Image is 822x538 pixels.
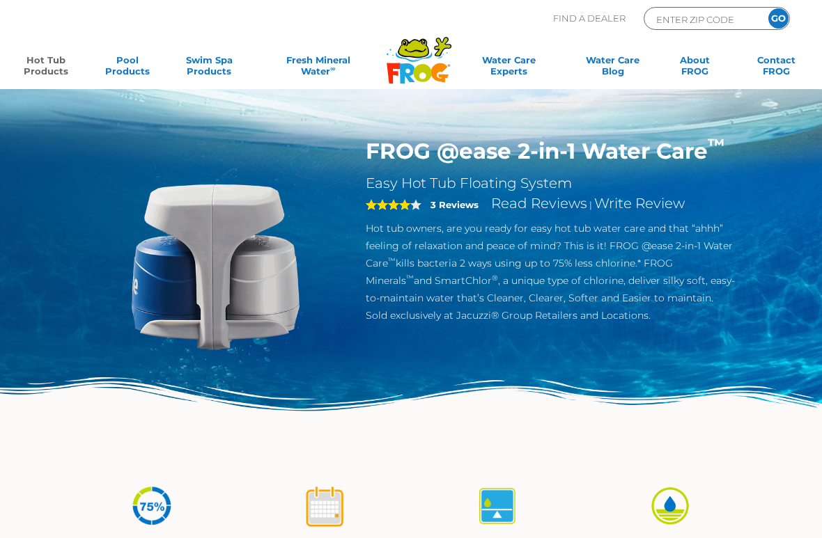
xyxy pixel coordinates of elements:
a: Water CareBlog [581,54,644,82]
a: PoolProducts [95,54,159,82]
img: icon-atease-shock-once [303,484,346,528]
a: Read Reviews [491,195,587,212]
a: Write Review [594,195,685,212]
input: GO [768,8,789,29]
span: 4 [366,199,410,210]
img: @ease-2-in-1-Holder-v2.png [86,138,345,396]
img: icon-atease-self-regulates [476,484,519,528]
img: icon-atease-75percent-less [130,484,173,528]
a: Swim SpaProducts [178,54,241,82]
sup: ∞ [330,65,335,72]
a: Hot TubProducts [14,54,77,82]
sup: ™ [708,134,724,155]
a: ContactFROG [745,54,808,82]
a: Fresh MineralWater∞ [259,54,378,82]
a: AboutFROG [663,54,727,82]
strong: 3 Reviews [431,199,479,210]
a: Water CareExperts [455,54,563,82]
sup: ® [492,274,498,283]
sup: ™ [406,274,414,283]
input: Zip Code Form [655,11,749,27]
span: | [589,199,592,210]
sup: ™ [388,256,396,265]
p: Find A Dealer [553,7,626,30]
h1: FROG @ease 2-in-1 Water Care [366,138,736,164]
h2: Easy Hot Tub Floating System [366,175,736,192]
img: icon-atease-easy-on [649,484,692,528]
p: Hot tub owners, are you ready for easy hot tub water care and that “ahhh” feeling of relaxation a... [366,220,736,324]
